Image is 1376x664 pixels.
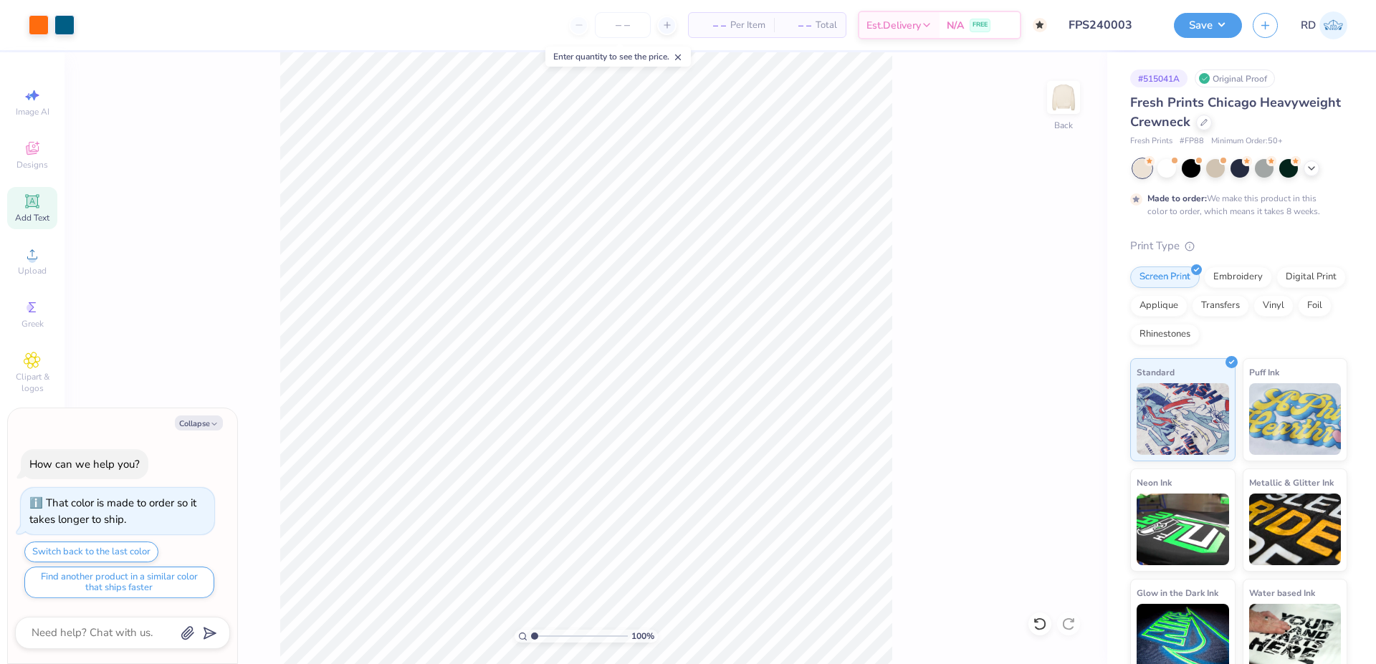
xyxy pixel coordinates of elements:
[1137,475,1172,490] span: Neon Ink
[1130,135,1172,148] span: Fresh Prints
[1301,17,1316,34] span: RD
[1180,135,1204,148] span: # FP88
[15,212,49,223] span: Add Text
[1147,192,1324,218] div: We make this product in this color to order, which means it takes 8 weeks.
[1130,238,1347,254] div: Print Type
[1195,69,1275,87] div: Original Proof
[1174,13,1242,38] button: Save
[631,630,654,643] span: 100 %
[1049,83,1078,112] img: Back
[1137,365,1175,380] span: Standard
[1249,585,1315,600] span: Water based Ink
[816,18,837,33] span: Total
[29,496,196,526] div: That color is made to order so it takes longer to ship.
[24,542,158,562] button: Switch back to the last color
[1249,494,1342,565] img: Metallic & Glitter Ink
[1137,494,1229,565] img: Neon Ink
[1192,295,1249,317] div: Transfers
[29,457,140,471] div: How can we help you?
[1054,119,1073,132] div: Back
[1204,266,1272,288] div: Embroidery
[1137,585,1218,600] span: Glow in the Dark Ink
[1130,324,1200,345] div: Rhinestones
[1147,193,1207,204] strong: Made to order:
[545,47,691,67] div: Enter quantity to see the price.
[16,106,49,117] span: Image AI
[24,567,214,598] button: Find another product in a similar color that ships faster
[1249,475,1334,490] span: Metallic & Glitter Ink
[1130,266,1200,288] div: Screen Print
[175,415,223,430] button: Collapse
[1298,295,1332,317] div: Foil
[1301,11,1347,39] a: RD
[18,265,47,276] span: Upload
[730,18,765,33] span: Per Item
[697,18,726,33] span: – –
[21,318,44,329] span: Greek
[1249,383,1342,455] img: Puff Ink
[973,20,988,30] span: FREE
[595,12,651,38] input: – –
[1130,94,1341,130] span: Fresh Prints Chicago Heavyweight Crewneck
[1058,11,1163,39] input: Untitled Design
[7,371,57,394] span: Clipart & logos
[866,18,921,33] span: Est. Delivery
[1211,135,1283,148] span: Minimum Order: 50 +
[1130,295,1188,317] div: Applique
[1249,365,1279,380] span: Puff Ink
[1137,383,1229,455] img: Standard
[16,159,48,170] span: Designs
[1130,69,1188,87] div: # 515041A
[1276,266,1346,288] div: Digital Print
[1319,11,1347,39] img: Rommel Del Rosario
[783,18,811,33] span: – –
[947,18,964,33] span: N/A
[1253,295,1294,317] div: Vinyl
